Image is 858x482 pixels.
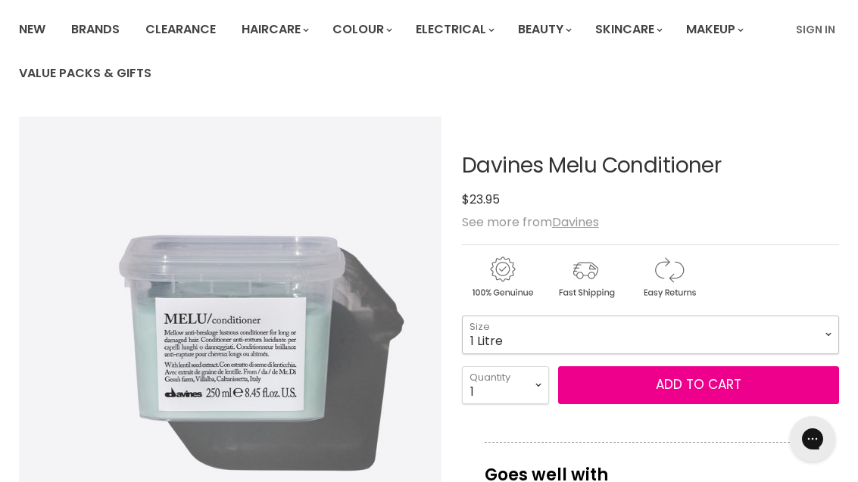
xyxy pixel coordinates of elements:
[321,14,401,45] a: Colour
[675,14,753,45] a: Makeup
[8,58,163,89] a: Value Packs & Gifts
[782,411,843,467] iframe: Gorgias live chat messenger
[462,366,549,404] select: Quantity
[462,213,599,231] span: See more from
[462,154,839,178] h1: Davines Melu Conditioner
[584,14,672,45] a: Skincare
[787,14,844,45] a: Sign In
[552,213,599,231] a: Davines
[462,191,500,208] span: $23.95
[507,14,581,45] a: Beauty
[134,14,227,45] a: Clearance
[656,375,741,393] span: Add to cart
[8,8,787,95] ul: Main menu
[629,254,709,300] img: returns.gif
[558,366,839,404] button: Add to cart
[8,14,57,45] a: New
[230,14,318,45] a: Haircare
[404,14,504,45] a: Electrical
[462,254,542,300] img: genuine.gif
[60,14,131,45] a: Brands
[545,254,626,300] img: shipping.gif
